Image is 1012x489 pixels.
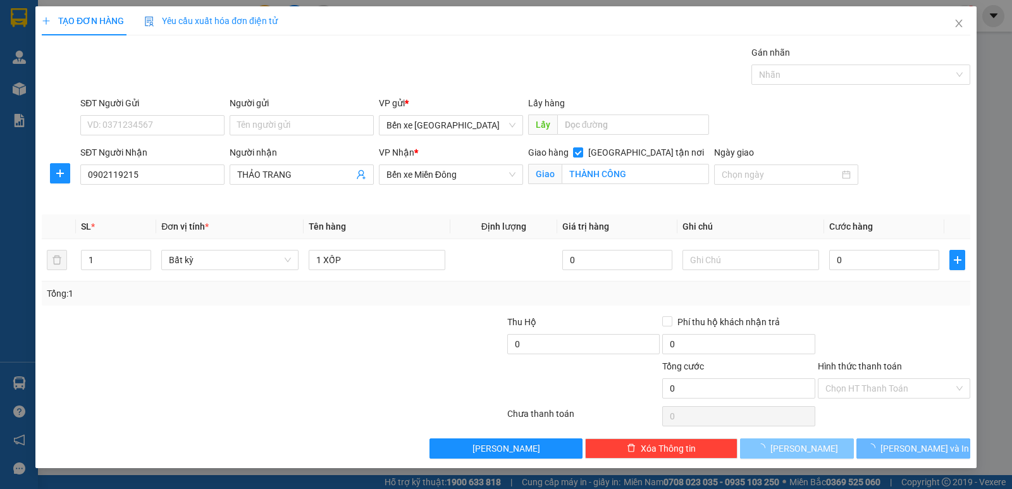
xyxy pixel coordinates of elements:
[672,315,785,329] span: Phí thu hộ khách nhận trả
[379,147,414,158] span: VP Nhận
[309,250,445,270] input: VD: Bàn, Ghế
[47,250,67,270] button: delete
[230,145,374,159] div: Người nhận
[818,361,902,371] label: Hình thức thanh toán
[562,164,710,184] input: Giao tận nơi
[557,115,710,135] input: Dọc đường
[528,98,565,108] span: Lấy hàng
[528,164,562,184] span: Giao
[386,116,515,135] span: Bến xe Quảng Ngãi
[481,221,526,232] span: Định lượng
[722,168,839,182] input: Ngày giao
[756,443,770,452] span: loading
[309,221,346,232] span: Tên hàng
[528,115,557,135] span: Lấy
[867,443,880,452] span: loading
[356,170,366,180] span: user-add
[950,255,965,265] span: plus
[770,442,838,455] span: [PERSON_NAME]
[954,18,964,28] span: close
[829,221,873,232] span: Cước hàng
[528,147,569,158] span: Giao hàng
[641,442,696,455] span: Xóa Thông tin
[880,442,969,455] span: [PERSON_NAME] và In
[740,438,854,459] button: [PERSON_NAME]
[751,47,790,58] label: Gán nhãn
[472,442,540,455] span: [PERSON_NAME]
[627,443,636,454] span: delete
[562,250,672,270] input: 0
[856,438,970,459] button: [PERSON_NAME] và In
[583,145,709,159] span: [GEOGRAPHIC_DATA] tận nơi
[51,168,70,178] span: plus
[144,16,154,27] img: icon
[714,147,754,158] label: Ngày giao
[161,221,209,232] span: Đơn vị tính
[507,317,536,327] span: Thu Hộ
[81,221,91,232] span: SL
[42,16,51,25] span: plus
[50,163,70,183] button: plus
[562,221,609,232] span: Giá trị hàng
[677,214,824,239] th: Ghi chú
[585,438,737,459] button: deleteXóa Thông tin
[662,361,704,371] span: Tổng cước
[682,250,819,270] input: Ghi Chú
[429,438,582,459] button: [PERSON_NAME]
[949,250,965,270] button: plus
[80,96,225,110] div: SĐT Người Gửi
[941,6,977,42] button: Close
[42,16,124,26] span: TẠO ĐƠN HÀNG
[80,145,225,159] div: SĐT Người Nhận
[47,287,392,300] div: Tổng: 1
[169,251,290,269] span: Bất kỳ
[379,96,523,110] div: VP gửi
[386,165,515,184] span: Bến xe Miền Đông
[230,96,374,110] div: Người gửi
[144,16,278,26] span: Yêu cầu xuất hóa đơn điện tử
[506,407,661,429] div: Chưa thanh toán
